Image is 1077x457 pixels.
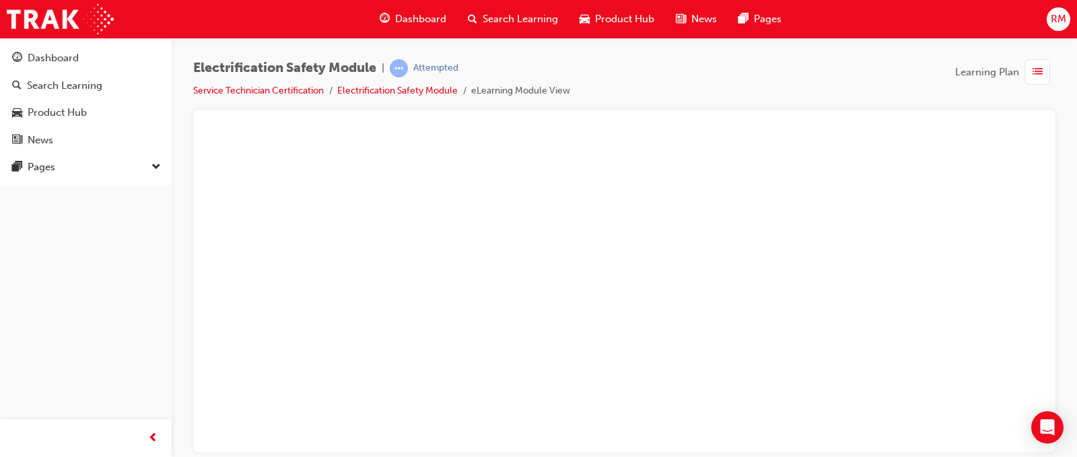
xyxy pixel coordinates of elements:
[728,5,792,33] a: pages-iconPages
[468,11,477,28] span: search-icon
[28,105,87,120] div: Product Hub
[193,85,324,96] a: Service Technician Certification
[390,59,408,77] span: learningRecordVerb_ATTEMPT-icon
[193,61,376,76] span: Electrification Safety Module
[1031,411,1064,444] div: Open Intercom Messenger
[151,159,161,176] span: down-icon
[676,11,686,28] span: news-icon
[691,11,717,27] span: News
[395,11,446,27] span: Dashboard
[28,50,79,66] div: Dashboard
[665,5,728,33] a: news-iconNews
[754,11,781,27] span: Pages
[5,73,166,98] a: Search Learning
[738,11,749,28] span: pages-icon
[12,135,22,147] span: news-icon
[7,4,114,34] img: Trak
[5,155,166,180] button: Pages
[5,43,166,155] button: DashboardSearch LearningProduct HubNews
[382,61,384,76] span: |
[12,107,22,119] span: car-icon
[28,133,53,148] div: News
[955,59,1055,85] button: Learning Plan
[483,11,558,27] span: Search Learning
[12,80,22,92] span: search-icon
[12,52,22,65] span: guage-icon
[1051,11,1066,27] span: RM
[12,162,22,174] span: pages-icon
[457,5,569,33] a: search-iconSearch Learning
[413,62,458,75] div: Attempted
[380,11,390,28] span: guage-icon
[28,160,55,175] div: Pages
[1047,7,1070,31] button: RM
[569,5,665,33] a: car-iconProduct Hub
[369,5,457,33] a: guage-iconDashboard
[148,430,158,447] span: prev-icon
[595,11,654,27] span: Product Hub
[5,128,166,153] a: News
[1033,64,1043,81] span: list-icon
[580,11,590,28] span: car-icon
[5,46,166,71] a: Dashboard
[471,83,570,99] li: eLearning Module View
[5,100,166,125] a: Product Hub
[337,85,458,96] a: Electrification Safety Module
[955,65,1019,80] span: Learning Plan
[27,78,102,94] div: Search Learning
